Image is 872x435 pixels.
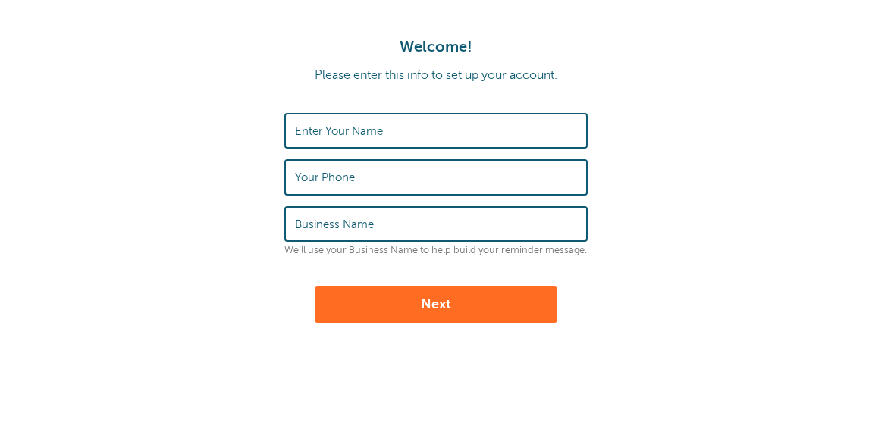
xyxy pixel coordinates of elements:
h1: Welcome! [15,38,857,56]
p: We'll use your Business Name to help build your reminder message. [284,245,588,256]
p: Please enter this info to set up your account. [15,68,857,83]
label: Business Name [295,217,374,231]
button: Next [315,286,557,323]
label: Your Phone [295,171,355,184]
label: Enter Your Name [295,124,383,138]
